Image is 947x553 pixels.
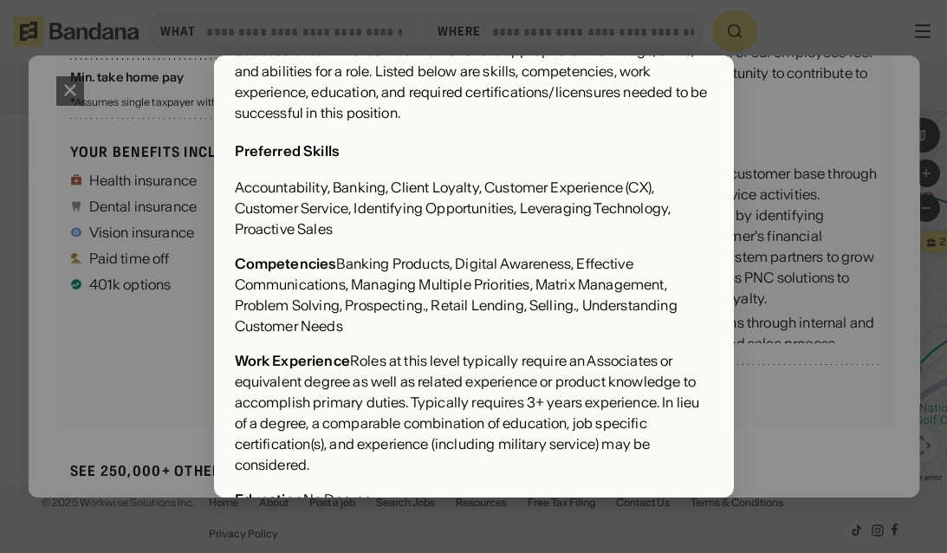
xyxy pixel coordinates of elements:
div: Preferred Skills [235,142,341,159]
div: Competencies [235,255,337,272]
div: Accountability, Banking, Client Loyalty, Customer Experience (CX), Customer Service, Identifying ... [235,177,713,239]
div: Education [235,491,303,508]
div: No Degree [235,489,373,510]
div: Work Experience [235,352,350,369]
div: Successful candidates must demonstrate appropriate knowledge, skills, and abilities for a role. L... [235,40,713,123]
div: Roles at this level typically require an Associates or equivalent degree as well as related exper... [235,350,713,475]
div: Banking Products, Digital Awareness, Effective Communications, Managing Multiple Priorities, Matr... [235,253,713,336]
